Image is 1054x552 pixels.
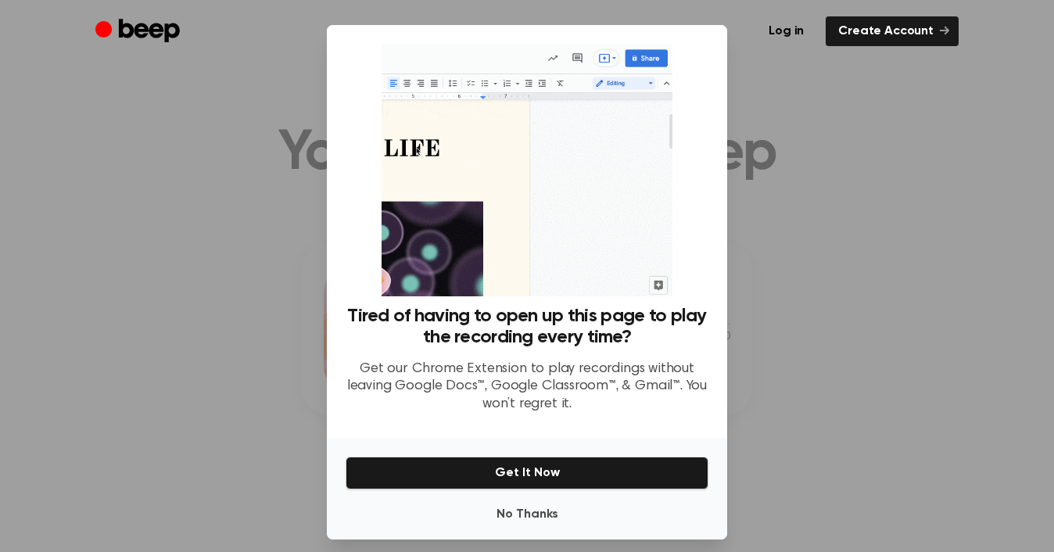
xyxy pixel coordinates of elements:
[382,44,672,296] img: Beep extension in action
[346,360,708,414] p: Get our Chrome Extension to play recordings without leaving Google Docs™, Google Classroom™, & Gm...
[346,499,708,530] button: No Thanks
[756,16,816,46] a: Log in
[346,457,708,489] button: Get It Now
[95,16,184,47] a: Beep
[826,16,959,46] a: Create Account
[346,306,708,348] h3: Tired of having to open up this page to play the recording every time?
